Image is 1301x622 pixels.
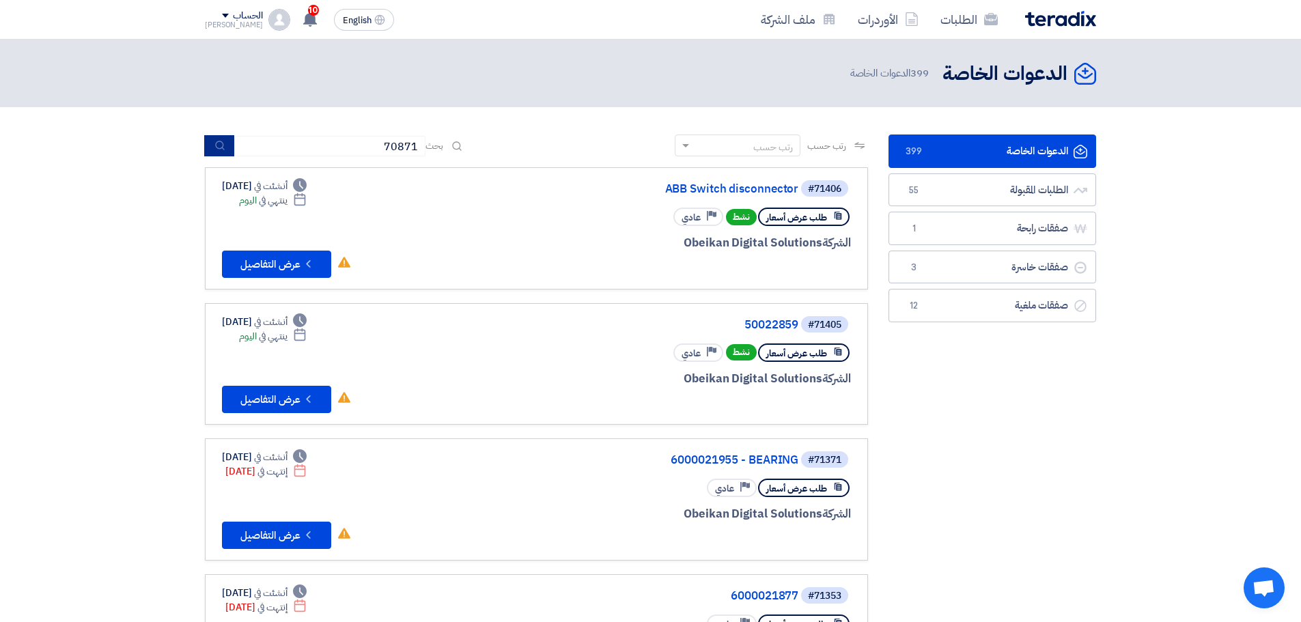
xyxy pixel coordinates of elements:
[850,66,932,81] span: الدعوات الخاصة
[807,139,846,153] span: رتب حسب
[239,193,307,208] div: اليوم
[889,289,1096,322] a: صفقات ملغية12
[254,179,287,193] span: أنشئت في
[259,329,287,343] span: ينتهي في
[682,347,701,360] span: عادي
[1025,11,1096,27] img: Teradix logo
[525,590,798,602] a: 6000021877
[254,450,287,464] span: أنشئت في
[715,482,734,495] span: عادي
[205,21,263,29] div: [PERSON_NAME]
[254,586,287,600] span: أنشئت في
[334,9,394,31] button: English
[906,184,922,197] span: 55
[425,139,443,153] span: بحث
[222,522,331,549] button: عرض التفاصيل
[906,299,922,313] span: 12
[822,370,852,387] span: الشركة
[889,212,1096,245] a: صفقات رابحة1
[906,261,922,274] span: 3
[259,193,287,208] span: ينتهي في
[222,179,307,193] div: [DATE]
[233,10,262,22] div: الحساب
[726,209,757,225] span: نشط
[222,450,307,464] div: [DATE]
[726,344,757,361] span: نشط
[766,211,827,224] span: طلب عرض أسعار
[525,183,798,195] a: ABB Switch disconnector
[268,9,290,31] img: profile_test.png
[942,61,1067,87] h2: الدعوات الخاصة
[753,140,793,154] div: رتب حسب
[225,600,307,614] div: [DATE]
[222,315,307,329] div: [DATE]
[808,455,841,465] div: #71371
[822,505,852,522] span: الشركة
[906,145,922,158] span: 399
[522,505,851,523] div: Obeikan Digital Solutions
[906,222,922,236] span: 1
[522,234,851,252] div: Obeikan Digital Solutions
[222,586,307,600] div: [DATE]
[808,591,841,601] div: #71353
[254,315,287,329] span: أنشئت في
[766,347,827,360] span: طلب عرض أسعار
[1244,567,1285,608] div: Open chat
[343,16,372,25] span: English
[257,600,287,614] span: إنتهت في
[308,5,319,16] span: 10
[929,3,1009,36] a: الطلبات
[847,3,929,36] a: الأوردرات
[822,234,852,251] span: الشركة
[889,135,1096,168] a: الدعوات الخاصة399
[239,329,307,343] div: اليوم
[522,370,851,388] div: Obeikan Digital Solutions
[889,173,1096,207] a: الطلبات المقبولة55
[222,251,331,278] button: عرض التفاصيل
[889,251,1096,284] a: صفقات خاسرة3
[222,386,331,413] button: عرض التفاصيل
[257,464,287,479] span: إنتهت في
[766,482,827,495] span: طلب عرض أسعار
[808,320,841,330] div: #71405
[225,464,307,479] div: [DATE]
[525,319,798,331] a: 50022859
[808,184,841,194] div: #71406
[910,66,929,81] span: 399
[682,211,701,224] span: عادي
[750,3,847,36] a: ملف الشركة
[234,136,425,156] input: ابحث بعنوان أو رقم الطلب
[525,454,798,466] a: 6000021955 - BEARING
